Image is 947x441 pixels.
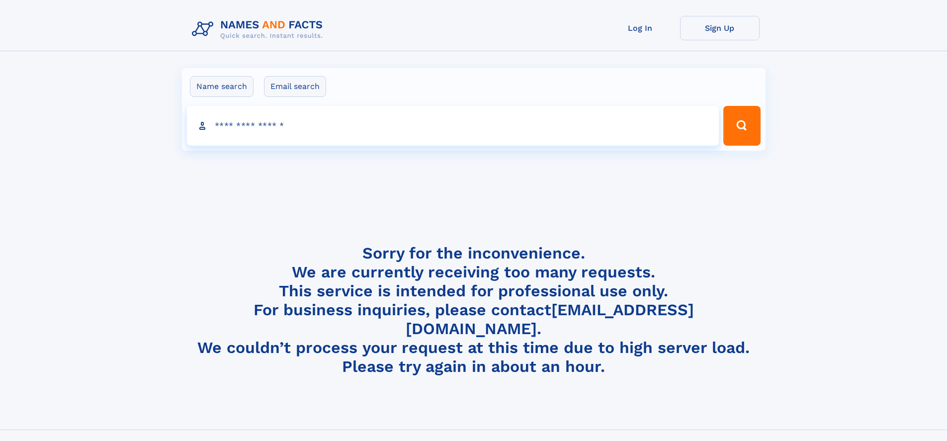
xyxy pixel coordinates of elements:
[264,76,326,97] label: Email search
[188,244,760,376] h4: Sorry for the inconvenience. We are currently receiving too many requests. This service is intend...
[680,16,760,40] a: Sign Up
[190,76,254,97] label: Name search
[723,106,760,146] button: Search Button
[601,16,680,40] a: Log In
[187,106,719,146] input: search input
[188,16,331,43] img: Logo Names and Facts
[406,300,694,338] a: [EMAIL_ADDRESS][DOMAIN_NAME]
